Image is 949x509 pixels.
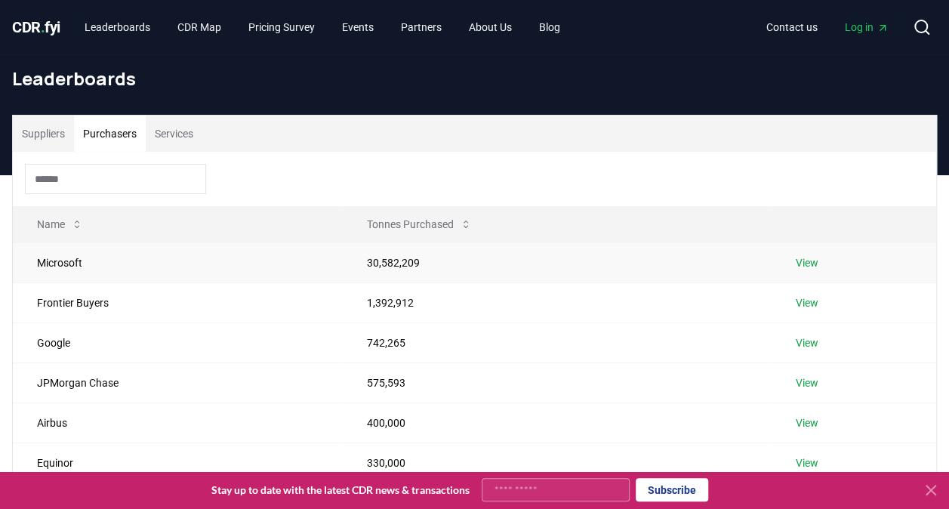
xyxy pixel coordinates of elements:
[13,443,343,483] td: Equinor
[343,362,772,403] td: 575,593
[796,255,818,270] a: View
[343,403,772,443] td: 400,000
[330,14,386,41] a: Events
[13,362,343,403] td: JPMorgan Chase
[25,209,95,239] button: Name
[12,66,937,91] h1: Leaderboards
[754,14,901,41] nav: Main
[13,116,74,152] button: Suppliers
[754,14,830,41] a: Contact us
[796,455,818,470] a: View
[41,18,45,36] span: .
[343,282,772,322] td: 1,392,912
[12,18,60,36] span: CDR fyi
[845,20,889,35] span: Log in
[13,322,343,362] td: Google
[796,335,818,350] a: View
[12,17,60,38] a: CDR.fyi
[796,415,818,430] a: View
[343,443,772,483] td: 330,000
[833,14,901,41] a: Log in
[355,209,484,239] button: Tonnes Purchased
[796,375,818,390] a: View
[796,295,818,310] a: View
[74,116,146,152] button: Purchasers
[72,14,162,41] a: Leaderboards
[527,14,572,41] a: Blog
[72,14,572,41] nav: Main
[343,322,772,362] td: 742,265
[165,14,233,41] a: CDR Map
[457,14,524,41] a: About Us
[236,14,327,41] a: Pricing Survey
[343,242,772,282] td: 30,582,209
[389,14,454,41] a: Partners
[146,116,202,152] button: Services
[13,282,343,322] td: Frontier Buyers
[13,242,343,282] td: Microsoft
[13,403,343,443] td: Airbus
